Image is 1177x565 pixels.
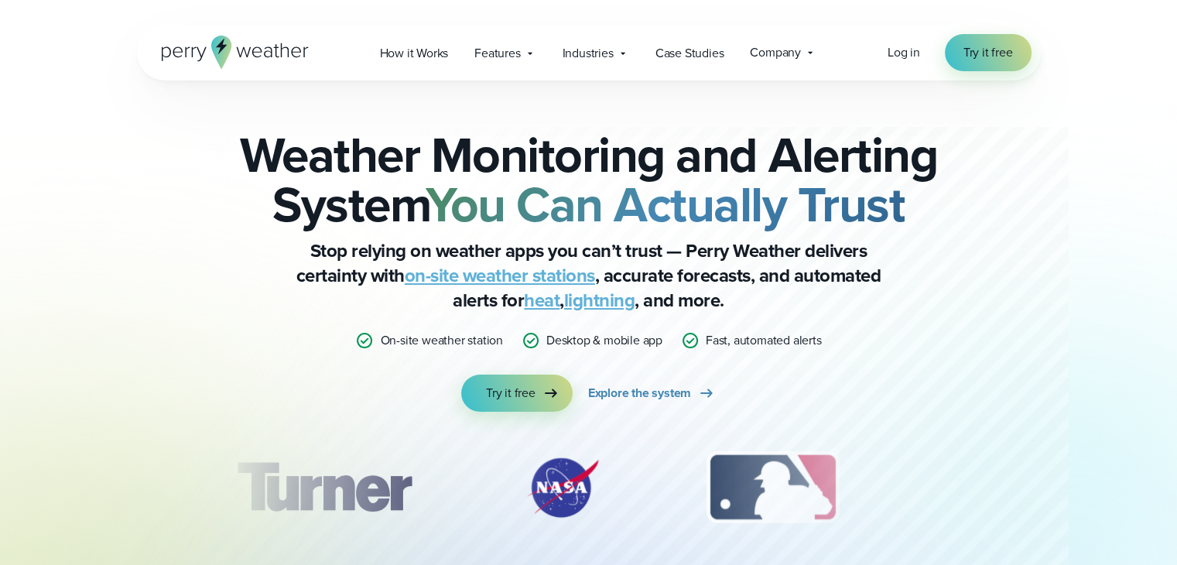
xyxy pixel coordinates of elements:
p: Desktop & mobile app [546,331,662,350]
h2: Weather Monitoring and Alerting System [214,130,963,229]
div: 1 of 12 [214,449,433,526]
a: Try it free [945,34,1032,71]
p: Fast, automated alerts [706,331,822,350]
span: Industries [563,44,614,63]
span: Features [474,44,520,63]
img: Turner-Construction_1.svg [214,449,433,526]
span: Try it free [486,384,535,402]
span: Log in [888,43,920,61]
a: Explore the system [588,375,716,412]
span: Case Studies [655,44,724,63]
div: 2 of 12 [508,449,617,526]
p: Stop relying on weather apps you can’t trust — Perry Weather delivers certainty with , accurate f... [279,238,898,313]
a: How it Works [367,37,462,69]
strong: You Can Actually Trust [426,168,905,241]
span: Company [750,43,801,62]
img: NASA.svg [508,449,617,526]
span: How it Works [380,44,449,63]
div: 3 of 12 [691,449,854,526]
div: 4 of 12 [929,449,1052,526]
a: lightning [564,286,635,314]
a: on-site weather stations [405,262,595,289]
img: MLB.svg [691,449,854,526]
a: Case Studies [642,37,737,69]
p: On-site weather station [380,331,502,350]
a: Try it free [461,375,573,412]
img: PGA.svg [929,449,1052,526]
a: heat [524,286,559,314]
span: Try it free [963,43,1013,62]
div: slideshow [214,449,963,534]
span: Explore the system [588,384,691,402]
a: Log in [888,43,920,62]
